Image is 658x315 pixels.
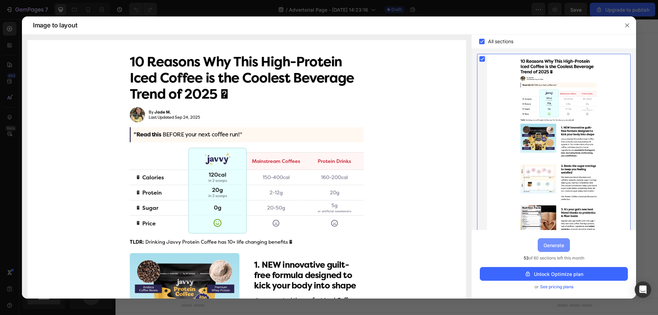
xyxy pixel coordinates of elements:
div: Generate [544,242,564,249]
div: Open Intercom Messenger [635,281,651,298]
button: Add elements [273,163,321,177]
span: 53 [524,255,529,261]
div: Unlock Optimize plan [524,270,583,278]
span: Image to layout [33,21,77,29]
span: See pricing plans [540,283,573,290]
div: Start with Sections from sidebar [230,150,313,158]
button: Generate [538,238,570,252]
span: All sections [488,37,513,46]
span: of 60 sections left this month [524,255,584,262]
div: or [480,283,628,290]
button: Add sections [222,163,269,177]
div: Start with Generating from URL or image [225,202,317,207]
button: Unlock Optimize plan [480,267,628,281]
